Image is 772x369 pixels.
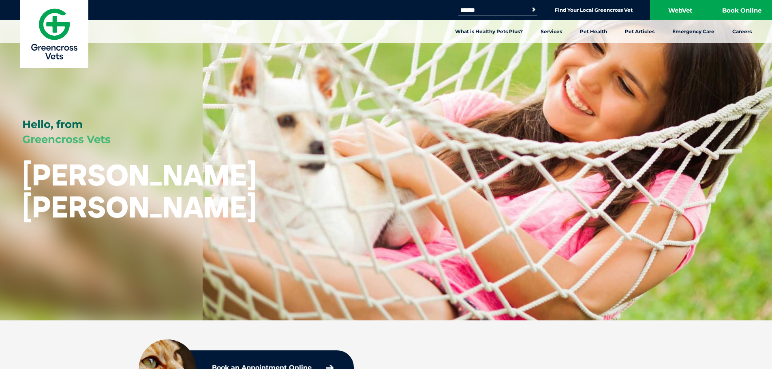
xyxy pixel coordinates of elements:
a: Find Your Local Greencross Vet [555,7,633,13]
a: Careers [723,20,761,43]
span: Hello, from [22,118,83,131]
button: Search [530,6,538,14]
a: Pet Health [571,20,616,43]
a: Pet Articles [616,20,663,43]
a: What is Healthy Pets Plus? [446,20,532,43]
h1: [PERSON_NAME] [PERSON_NAME] [22,159,257,223]
a: Services [532,20,571,43]
span: Greencross Vets [22,133,111,146]
a: Emergency Care [663,20,723,43]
